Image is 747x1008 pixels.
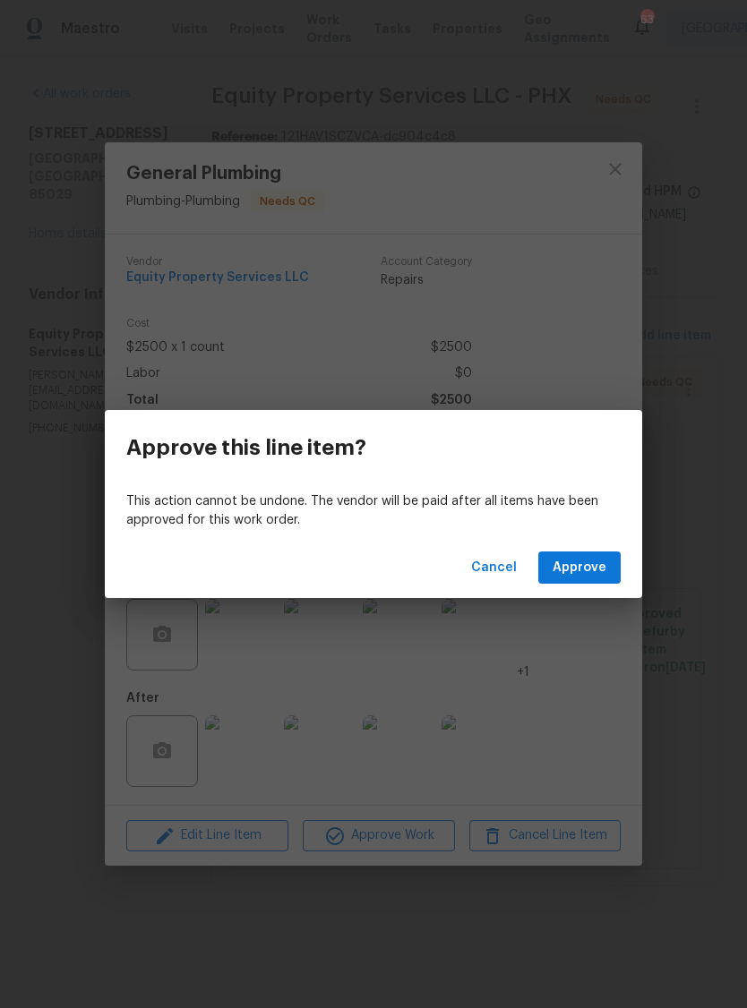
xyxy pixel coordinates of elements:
button: Approve [538,551,621,585]
span: Cancel [471,557,517,579]
p: This action cannot be undone. The vendor will be paid after all items have been approved for this... [126,492,621,530]
span: Approve [553,557,606,579]
h3: Approve this line item? [126,435,366,460]
button: Cancel [464,551,524,585]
